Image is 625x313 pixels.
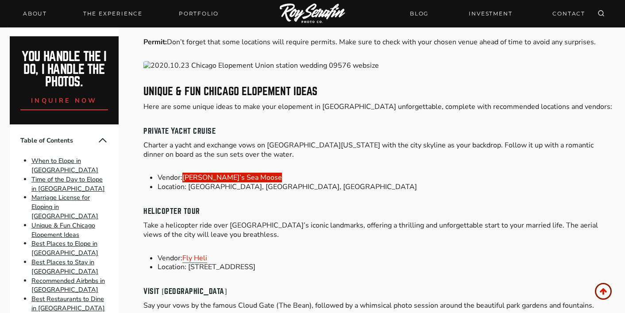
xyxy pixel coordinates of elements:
a: Recommended Airbnbs in [GEOGRAPHIC_DATA] [31,276,105,294]
li: Location: [STREET_ADDRESS] [158,263,615,272]
a: When to Elope in [GEOGRAPHIC_DATA] [31,156,98,174]
a: Scroll to top [595,283,612,300]
h3: Unique & Fun Chicago Elopement Ideas [143,86,615,97]
a: INVESTMENT [463,6,517,21]
span: inquire now [31,96,97,105]
nav: Primary Navigation [18,8,224,20]
a: Marriage License for Eloping in [GEOGRAPHIC_DATA] [31,193,98,221]
a: Best Places to Elope in [GEOGRAPHIC_DATA] [31,240,98,258]
h4: Private Yacht Cruise [143,126,615,137]
img: Logo of Roy Serafin Photo Co., featuring stylized text in white on a light background, representi... [280,4,345,24]
a: Unique & Fun Chicago Elopement Ideas [31,221,95,239]
a: Best Restaurants to Dine in [GEOGRAPHIC_DATA] [31,294,105,313]
li: Vendor: [158,254,615,263]
button: View Search Form [595,8,607,20]
a: Fly Heli [182,253,207,263]
strong: Permit: [143,37,167,47]
a: [PERSON_NAME]’s Sea Moose [182,173,282,182]
h4: Visit [GEOGRAPHIC_DATA] [143,286,615,298]
nav: Secondary Navigation [405,6,590,21]
a: Time of the Day to Elope in [GEOGRAPHIC_DATA] [31,175,105,193]
a: About [18,8,52,20]
span: Table of Contents [20,136,97,145]
li: Vendor: [158,173,615,182]
h4: Helicopter Tour [143,206,615,217]
p: Don’t forget that some locations will require permits. Make sure to check with your chosen venue ... [143,38,615,47]
button: Collapse Table of Contents [97,135,108,146]
p: Take a helicopter ride over [GEOGRAPHIC_DATA]’s iconic landmarks, offering a thrilling and unforg... [143,221,615,240]
a: Portfolio [174,8,224,20]
h2: You handle the i do, I handle the photos. [19,50,109,89]
img: The Best Places to Elope in Chicago | Elopement Guide 4 [143,61,615,70]
a: THE EXPERIENCE [78,8,148,20]
a: BLOG [405,6,434,21]
li: Location: [GEOGRAPHIC_DATA], [GEOGRAPHIC_DATA], [GEOGRAPHIC_DATA] [158,182,615,192]
a: inquire now [20,89,108,110]
p: Charter a yacht and exchange vows on [GEOGRAPHIC_DATA][US_STATE] with the city skyline as your ba... [143,141,615,159]
p: Here are some unique ideas to make your elopement in [GEOGRAPHIC_DATA] unforgettable, complete wi... [143,102,615,112]
a: CONTACT [547,6,590,21]
p: Say your vows by the famous Cloud Gate (The Bean), followed by a whimsical photo session around t... [143,301,615,310]
a: Best Places to Stay in [GEOGRAPHIC_DATA] [31,258,98,276]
